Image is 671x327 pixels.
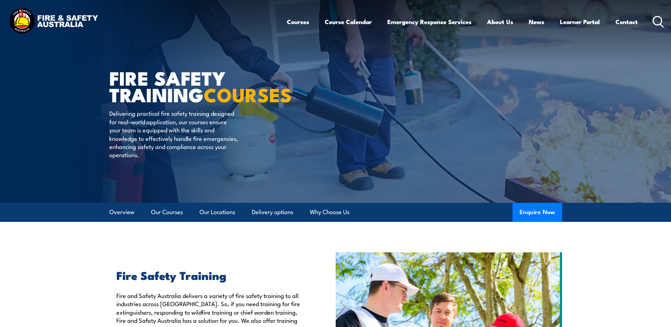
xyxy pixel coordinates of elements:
a: About Us [487,12,513,31]
a: Courses [287,12,309,31]
p: Delivering practical fire safety training designed for real-world application, our courses ensure... [109,109,238,159]
a: Emergency Response Services [387,12,472,31]
a: Overview [109,203,134,222]
button: Enquire Now [513,203,562,222]
a: Delivery options [252,203,293,222]
a: Our Courses [151,203,183,222]
a: News [529,12,544,31]
a: Course Calendar [325,12,372,31]
a: Why Choose Us [310,203,349,222]
a: Contact [615,12,638,31]
a: Our Locations [199,203,235,222]
h1: FIRE SAFETY TRAINING [109,69,284,102]
strong: COURSES [204,79,292,109]
a: Learner Portal [560,12,600,31]
h2: Fire Safety Training [116,270,303,280]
